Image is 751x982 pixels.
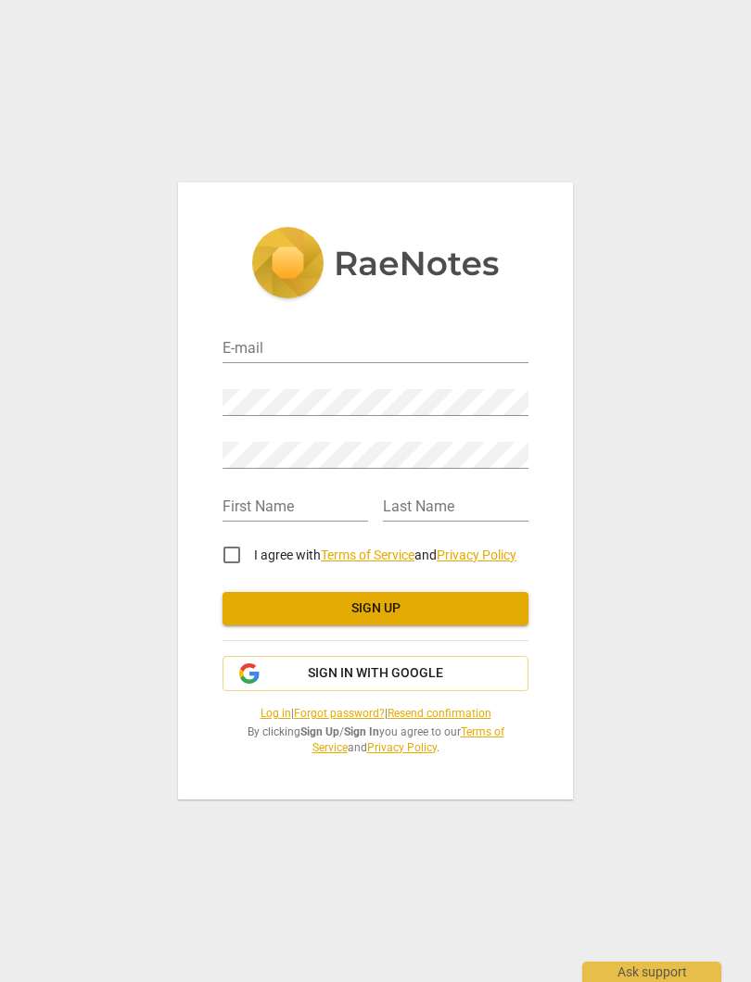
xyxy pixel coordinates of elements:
span: I agree with and [254,548,516,562]
b: Sign In [344,725,379,738]
a: Terms of Service [312,725,504,754]
button: Sign in with Google [223,656,528,691]
span: Sign up [237,599,514,618]
a: Log in [261,707,291,720]
a: Resend confirmation [388,707,491,720]
span: Sign in with Google [308,664,443,683]
a: Forgot password? [294,707,385,720]
b: Sign Up [300,725,339,738]
span: By clicking / you agree to our and . [223,724,528,755]
img: 5ac2273c67554f335776073100b6d88f.svg [251,227,500,303]
span: | | [223,706,528,722]
a: Privacy Policy [367,741,437,754]
div: Ask support [582,962,721,982]
a: Terms of Service [321,548,414,562]
button: Sign up [223,592,528,625]
a: Privacy Policy [437,548,516,562]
